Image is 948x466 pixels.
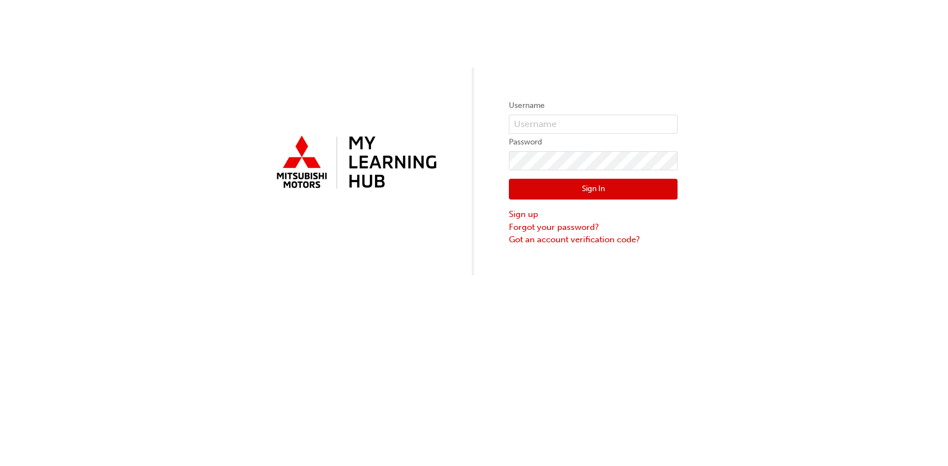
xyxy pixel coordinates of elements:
label: Password [509,135,678,149]
img: mmal [270,131,439,195]
button: Sign In [509,179,678,200]
label: Username [509,99,678,112]
a: Sign up [509,208,678,221]
a: Forgot your password? [509,221,678,234]
input: Username [509,115,678,134]
a: Got an account verification code? [509,233,678,246]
